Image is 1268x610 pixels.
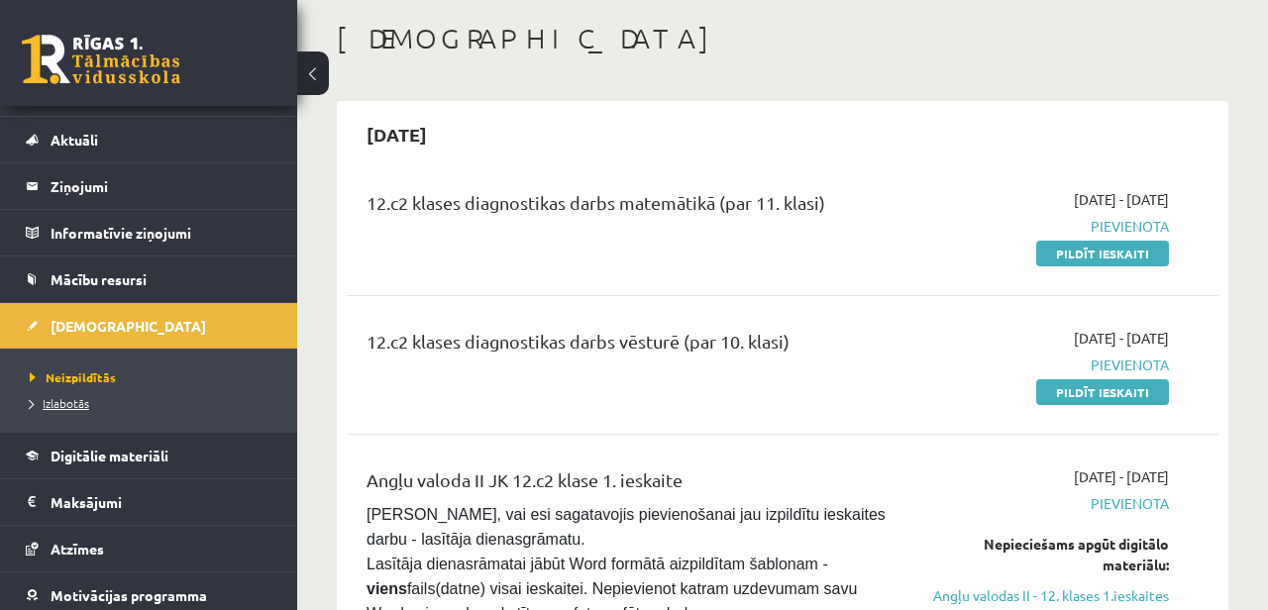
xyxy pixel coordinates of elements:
span: Mācību resursi [51,270,147,288]
div: Angļu valoda II JK 12.c2 klase 1. ieskaite [367,466,892,503]
a: Aktuāli [26,117,272,162]
legend: Maksājumi [51,479,272,525]
legend: Ziņojumi [51,163,272,209]
a: Izlabotās [30,394,277,412]
span: Neizpildītās [30,369,116,385]
h1: [DEMOGRAPHIC_DATA] [337,22,1228,55]
h2: [DATE] [347,111,447,157]
strong: viens [367,580,407,597]
div: Nepieciešams apgūt digitālo materiālu: [921,534,1169,575]
div: 12.c2 klases diagnostikas darbs vēsturē (par 10. klasi) [367,328,892,364]
a: [DEMOGRAPHIC_DATA] [26,303,272,349]
span: Digitālie materiāli [51,447,168,464]
div: 12.c2 klases diagnostikas darbs matemātikā (par 11. klasi) [367,189,892,226]
span: Atzīmes [51,540,104,558]
a: Digitālie materiāli [26,433,272,478]
span: [DATE] - [DATE] [1074,328,1169,349]
a: Neizpildītās [30,368,277,386]
a: Ziņojumi [26,163,272,209]
a: Mācību resursi [26,256,272,302]
a: Rīgas 1. Tālmācības vidusskola [22,35,180,84]
a: Informatīvie ziņojumi [26,210,272,255]
span: Pievienota [921,355,1169,375]
span: Pievienota [921,493,1169,514]
span: [DATE] - [DATE] [1074,189,1169,210]
a: Pildīt ieskaiti [1036,379,1169,405]
span: [DEMOGRAPHIC_DATA] [51,317,206,335]
span: Motivācijas programma [51,586,207,604]
a: Atzīmes [26,526,272,571]
span: Pievienota [921,216,1169,237]
span: Aktuāli [51,131,98,149]
a: Maksājumi [26,479,272,525]
legend: Informatīvie ziņojumi [51,210,272,255]
span: [DATE] - [DATE] [1074,466,1169,487]
span: Izlabotās [30,395,89,411]
a: Pildīt ieskaiti [1036,241,1169,266]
